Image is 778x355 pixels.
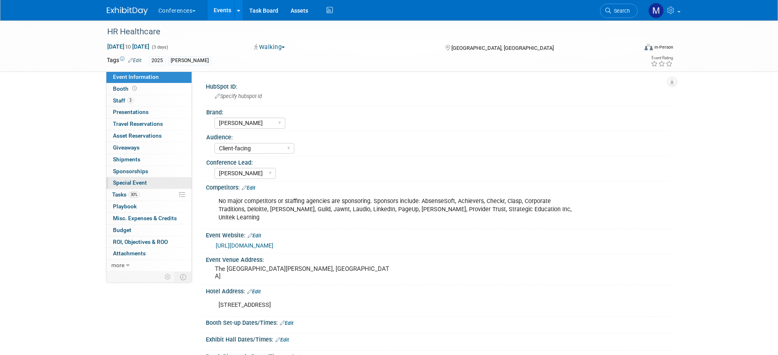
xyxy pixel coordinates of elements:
[161,272,175,282] td: Personalize Event Tab Strip
[106,71,192,83] a: Event Information
[206,156,668,167] div: Conference Lead:
[611,8,630,14] span: Search
[248,233,261,239] a: Edit
[124,43,132,50] span: to
[451,45,554,51] span: [GEOGRAPHIC_DATA], [GEOGRAPHIC_DATA]
[106,177,192,189] a: Special Event
[127,97,133,103] span: 3
[104,25,625,39] div: HR Healthcare
[168,56,211,65] div: [PERSON_NAME]
[113,239,168,245] span: ROI, Objectives & ROO
[113,121,163,127] span: Travel Reservations
[113,109,149,115] span: Presentations
[216,242,273,249] a: [URL][DOMAIN_NAME]
[113,250,146,257] span: Attachments
[113,156,140,163] span: Shipments
[113,132,162,139] span: Asset Reservations
[215,265,391,280] pre: The [GEOGRAPHIC_DATA][PERSON_NAME], [GEOGRAPHIC_DATA]
[113,227,131,233] span: Budget
[106,118,192,130] a: Travel Reservations
[113,85,138,92] span: Booth
[106,95,192,107] a: Staff3
[206,229,672,240] div: Event Website:
[106,201,192,212] a: Playbook
[107,43,150,50] span: [DATE] [DATE]
[107,7,148,15] img: ExhibitDay
[206,285,672,296] div: Hotel Address:
[275,337,289,343] a: Edit
[106,213,192,224] a: Misc. Expenses & Credits
[242,185,255,191] a: Edit
[129,192,140,198] span: 30%
[131,85,138,92] span: Booth not reserved yet
[113,144,140,151] span: Giveaways
[113,179,147,186] span: Special Event
[175,272,192,282] td: Toggle Event Tabs
[113,168,148,174] span: Sponsorships
[106,107,192,118] a: Presentations
[645,44,653,50] img: Format-Inperson.png
[648,3,664,18] img: Marygrace LeGros
[213,193,582,226] div: No major competitors or staffing agencies are sponsoring. Sponsors include: AbsenseSoft, Achiever...
[651,56,673,60] div: Event Rating
[106,130,192,142] a: Asset Reservations
[113,203,137,210] span: Playbook
[206,254,672,264] div: Event Venue Address:
[206,106,668,116] div: Brand:
[654,44,673,50] div: In-Person
[106,142,192,154] a: Giveaways
[206,131,668,141] div: Audience:
[251,43,288,51] button: Walking
[106,237,192,248] a: ROI, Objectives & ROO
[247,289,261,295] a: Edit
[106,166,192,177] a: Sponsorships
[128,58,142,63] a: Edit
[149,56,165,65] div: 2025
[106,83,192,95] a: Booth
[106,225,192,236] a: Budget
[107,56,142,65] td: Tags
[206,80,672,91] div: HubSpot ID:
[600,4,638,18] a: Search
[106,154,192,165] a: Shipments
[280,320,293,326] a: Edit
[111,262,124,268] span: more
[113,215,177,221] span: Misc. Expenses & Credits
[113,97,133,104] span: Staff
[206,317,672,327] div: Booth Set-up Dates/Times:
[215,93,262,99] span: Specify hubspot id
[106,248,192,259] a: Attachments
[589,42,674,55] div: Event Format
[106,189,192,201] a: Tasks30%
[112,191,140,198] span: Tasks
[106,260,192,271] a: more
[206,181,672,192] div: Competitors:
[151,45,168,50] span: (3 days)
[213,297,582,313] div: [STREET_ADDRESS]
[113,74,159,80] span: Event Information
[206,333,672,344] div: Exhibit Hall Dates/Times:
